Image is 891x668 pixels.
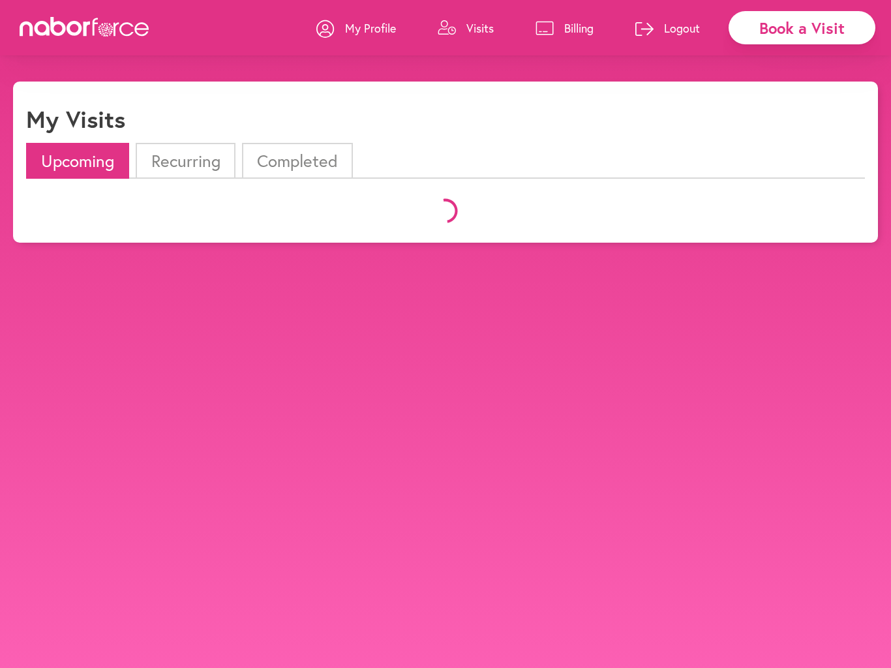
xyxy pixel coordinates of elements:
[664,20,700,36] p: Logout
[136,143,235,179] li: Recurring
[729,11,875,44] div: Book a Visit
[26,143,129,179] li: Upcoming
[438,8,494,48] a: Visits
[242,143,353,179] li: Completed
[466,20,494,36] p: Visits
[26,105,125,133] h1: My Visits
[345,20,396,36] p: My Profile
[564,20,594,36] p: Billing
[635,8,700,48] a: Logout
[316,8,396,48] a: My Profile
[536,8,594,48] a: Billing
